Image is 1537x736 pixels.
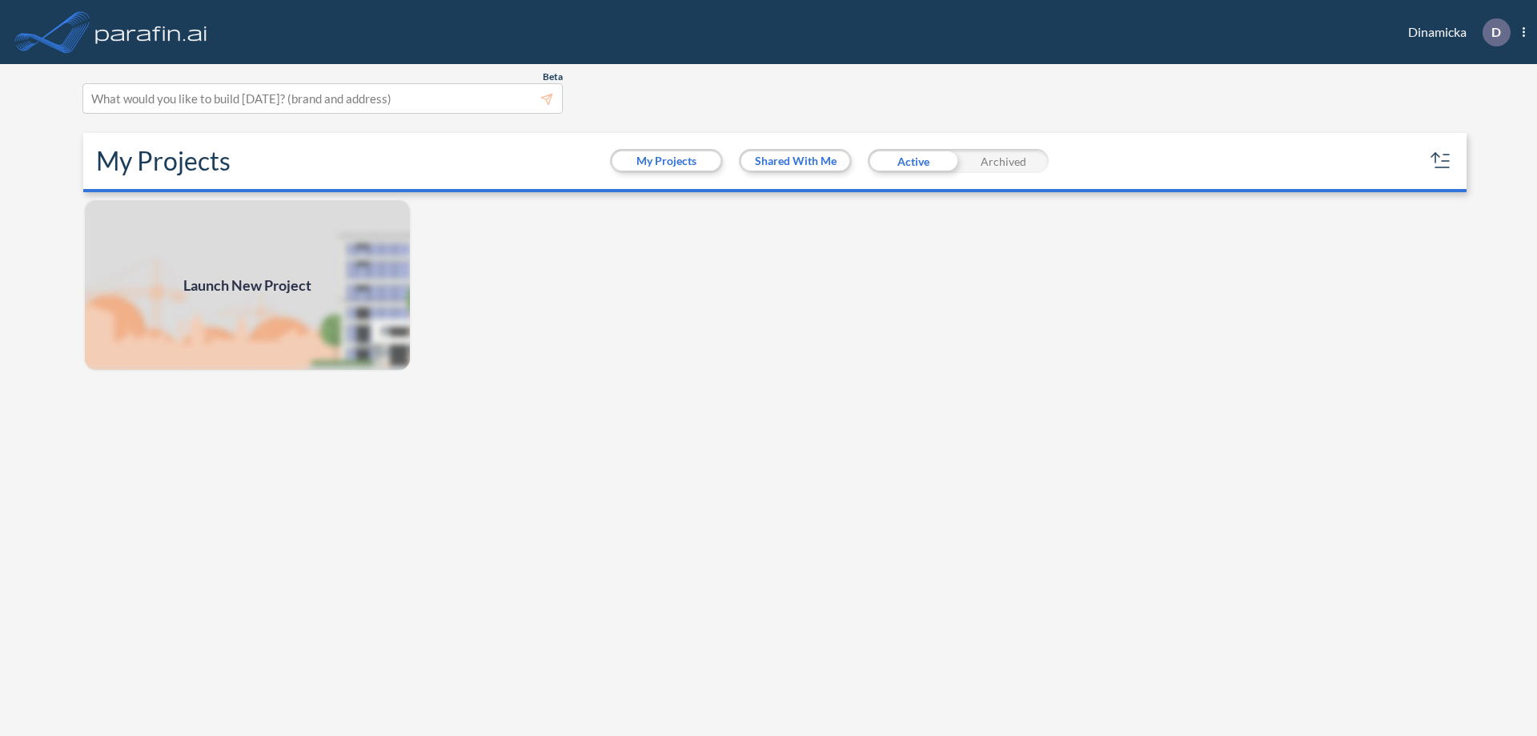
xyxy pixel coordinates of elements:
[183,275,311,296] span: Launch New Project
[92,16,211,48] img: logo
[868,149,958,173] div: Active
[958,149,1049,173] div: Archived
[612,151,720,171] button: My Projects
[1384,18,1525,46] div: Dinamicka
[741,151,849,171] button: Shared With Me
[1428,148,1454,174] button: sort
[83,199,411,372] img: add
[96,146,231,176] h2: My Projects
[543,70,563,83] span: Beta
[1491,25,1501,39] p: D
[83,199,411,372] a: Launch New Project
